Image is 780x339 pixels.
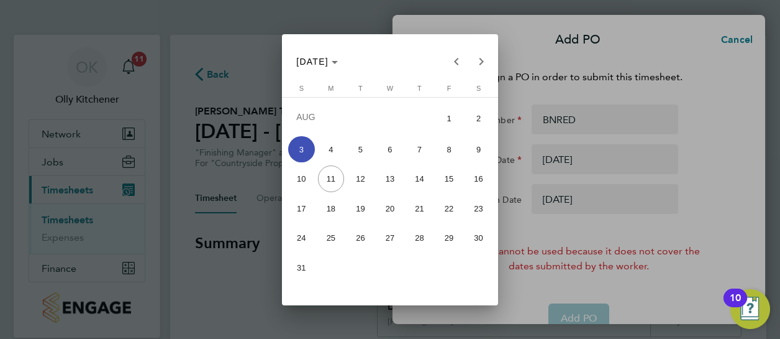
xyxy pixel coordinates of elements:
[465,195,492,222] span: 23
[436,165,463,192] span: 15
[287,164,317,194] button: August 10, 2025
[347,195,374,222] span: 19
[347,136,374,163] span: 5
[434,134,464,164] button: August 8, 2025
[406,136,433,163] span: 7
[464,193,494,223] button: August 23, 2025
[465,225,492,251] span: 30
[406,225,433,251] span: 28
[406,165,433,192] span: 14
[436,103,463,132] span: 1
[288,254,315,281] span: 31
[434,164,464,194] button: August 15, 2025
[288,195,315,222] span: 17
[465,103,492,132] span: 2
[476,85,481,92] span: S
[405,134,435,164] button: August 7, 2025
[346,164,376,194] button: August 12, 2025
[318,165,345,192] span: 11
[358,85,363,92] span: T
[375,134,405,164] button: August 6, 2025
[375,223,405,253] button: August 27, 2025
[328,85,333,92] span: M
[346,223,376,253] button: August 26, 2025
[346,193,376,223] button: August 19, 2025
[405,193,435,223] button: August 21, 2025
[464,164,494,194] button: August 16, 2025
[288,165,315,192] span: 10
[316,164,346,194] button: August 11, 2025
[434,102,464,135] button: August 1, 2025
[347,225,374,251] span: 26
[316,193,346,223] button: August 18, 2025
[434,193,464,223] button: August 22, 2025
[377,136,404,163] span: 6
[436,195,463,222] span: 22
[730,298,741,314] div: 10
[406,195,433,222] span: 21
[464,102,494,135] button: August 2, 2025
[375,193,405,223] button: August 20, 2025
[288,225,315,251] span: 24
[377,195,404,222] span: 20
[287,193,317,223] button: August 17, 2025
[464,134,494,164] button: August 9, 2025
[405,223,435,253] button: August 28, 2025
[287,102,435,135] td: AUG
[316,223,346,253] button: August 25, 2025
[405,164,435,194] button: August 14, 2025
[444,49,469,74] button: Previous month
[464,223,494,253] button: August 30, 2025
[318,136,345,163] span: 4
[465,136,492,163] span: 9
[318,225,345,251] span: 25
[375,164,405,194] button: August 13, 2025
[346,134,376,164] button: August 5, 2025
[377,165,404,192] span: 13
[387,85,393,92] span: W
[296,57,329,67] span: [DATE]
[434,223,464,253] button: August 29, 2025
[447,85,451,92] span: F
[436,136,463,163] span: 8
[730,289,770,329] button: Open Resource Center, 10 new notifications
[469,49,494,74] button: Next month
[436,225,463,251] span: 29
[417,85,422,92] span: T
[287,253,317,282] button: August 31, 2025
[465,165,492,192] span: 16
[318,195,345,222] span: 18
[291,50,343,73] button: Choose month and year
[287,134,317,164] button: August 3, 2025
[316,134,346,164] button: August 4, 2025
[287,223,317,253] button: August 24, 2025
[377,225,404,251] span: 27
[347,165,374,192] span: 12
[299,85,304,92] span: S
[288,136,315,163] span: 3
